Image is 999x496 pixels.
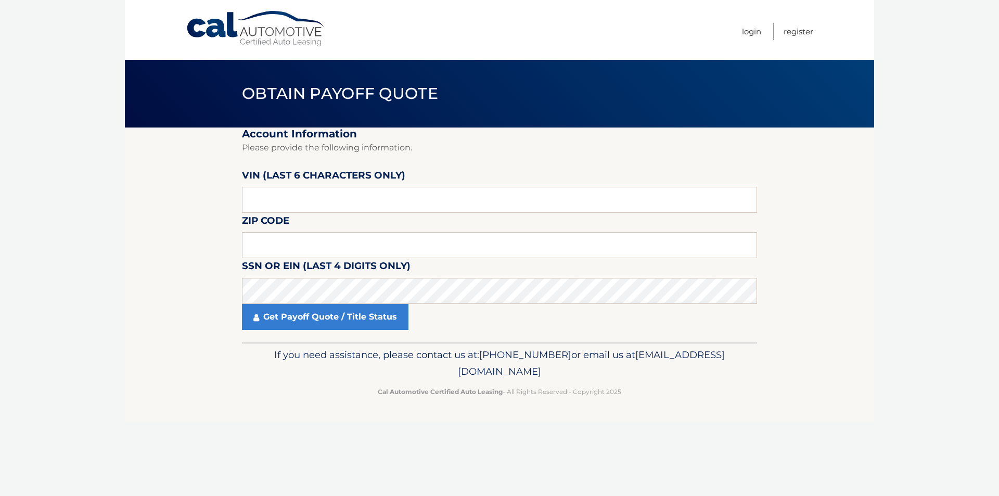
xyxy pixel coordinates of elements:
p: Please provide the following information. [242,141,757,155]
strong: Cal Automotive Certified Auto Leasing [378,388,503,396]
p: - All Rights Reserved - Copyright 2025 [249,386,750,397]
span: Obtain Payoff Quote [242,84,438,103]
a: Get Payoff Quote / Title Status [242,304,408,330]
span: [PHONE_NUMBER] [479,349,571,361]
label: SSN or EIN (last 4 digits only) [242,258,411,277]
p: If you need assistance, please contact us at: or email us at [249,347,750,380]
label: VIN (last 6 characters only) [242,168,405,187]
label: Zip Code [242,213,289,232]
a: Register [784,23,813,40]
h2: Account Information [242,128,757,141]
a: Cal Automotive [186,10,326,47]
a: Login [742,23,761,40]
